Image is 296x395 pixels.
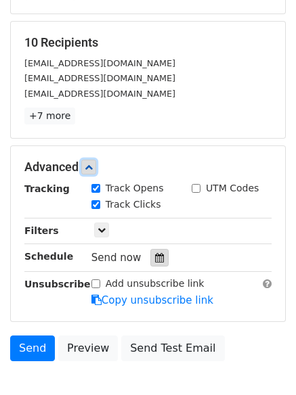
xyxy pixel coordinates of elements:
h5: Advanced [24,160,272,175]
a: Copy unsubscribe link [91,294,213,306]
label: UTM Codes [206,181,259,195]
small: [EMAIL_ADDRESS][DOMAIN_NAME] [24,73,175,83]
a: Preview [58,335,118,361]
label: Track Opens [106,181,164,195]
iframe: Chat Widget [228,330,296,395]
a: Send [10,335,55,361]
strong: Unsubscribe [24,279,91,289]
a: Send Test Email [121,335,224,361]
label: Track Clicks [106,197,161,212]
strong: Filters [24,225,59,236]
small: [EMAIL_ADDRESS][DOMAIN_NAME] [24,58,175,68]
small: [EMAIL_ADDRESS][DOMAIN_NAME] [24,89,175,99]
span: Send now [91,252,142,264]
h5: 10 Recipients [24,35,272,50]
strong: Tracking [24,183,70,194]
label: Add unsubscribe link [106,277,205,291]
strong: Schedule [24,251,73,262]
a: +7 more [24,108,75,124]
